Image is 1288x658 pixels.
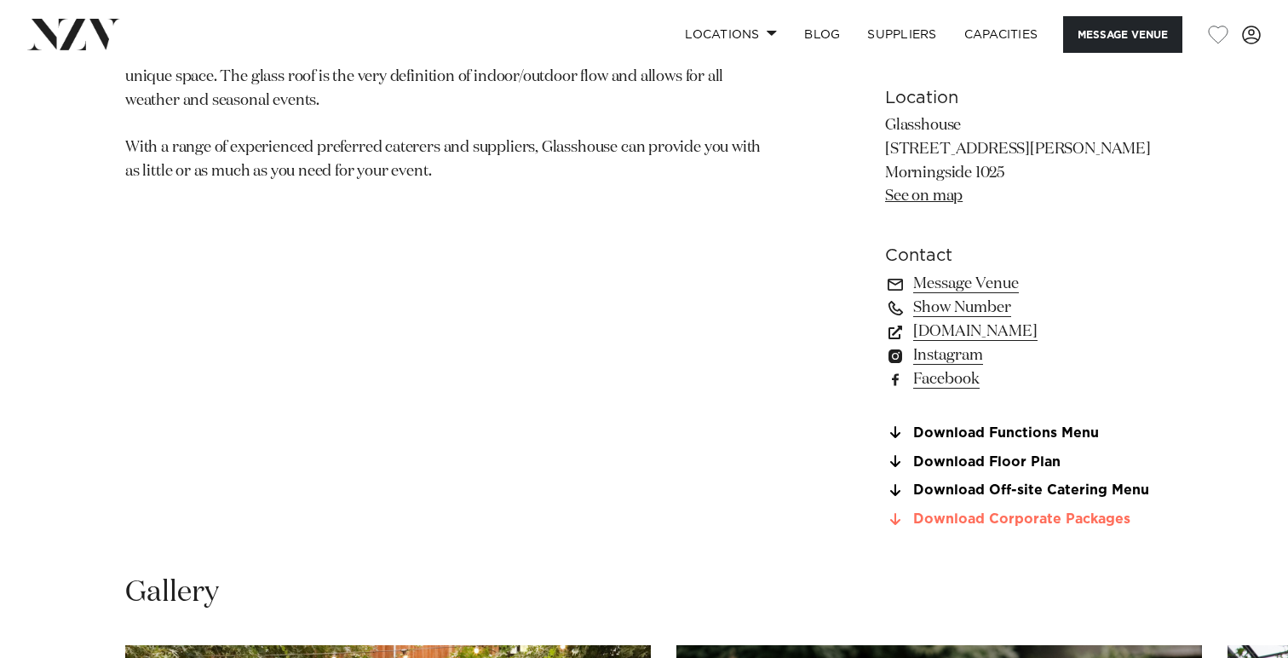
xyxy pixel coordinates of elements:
img: nzv-logo.png [27,19,120,49]
a: Facebook [885,367,1163,391]
h6: Contact [885,243,1163,268]
a: Download Corporate Packages [885,512,1163,528]
a: Capacities [951,16,1052,53]
a: Message Venue [885,272,1163,296]
a: BLOG [791,16,854,53]
a: Download Off-site Catering Menu [885,483,1163,499]
a: See on map [885,188,963,204]
a: Download Functions Menu [885,425,1163,441]
a: SUPPLIERS [854,16,950,53]
a: Locations [671,16,791,53]
a: [DOMAIN_NAME] [885,320,1163,343]
a: Download Floor Plan [885,454,1163,470]
a: Show Number [885,296,1163,320]
h6: Location [885,85,1163,111]
a: Instagram [885,343,1163,367]
h2: Gallery [125,574,219,612]
button: Message Venue [1063,16,1182,53]
p: Glasshouse [STREET_ADDRESS][PERSON_NAME] Morningside 1025 [885,114,1163,210]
